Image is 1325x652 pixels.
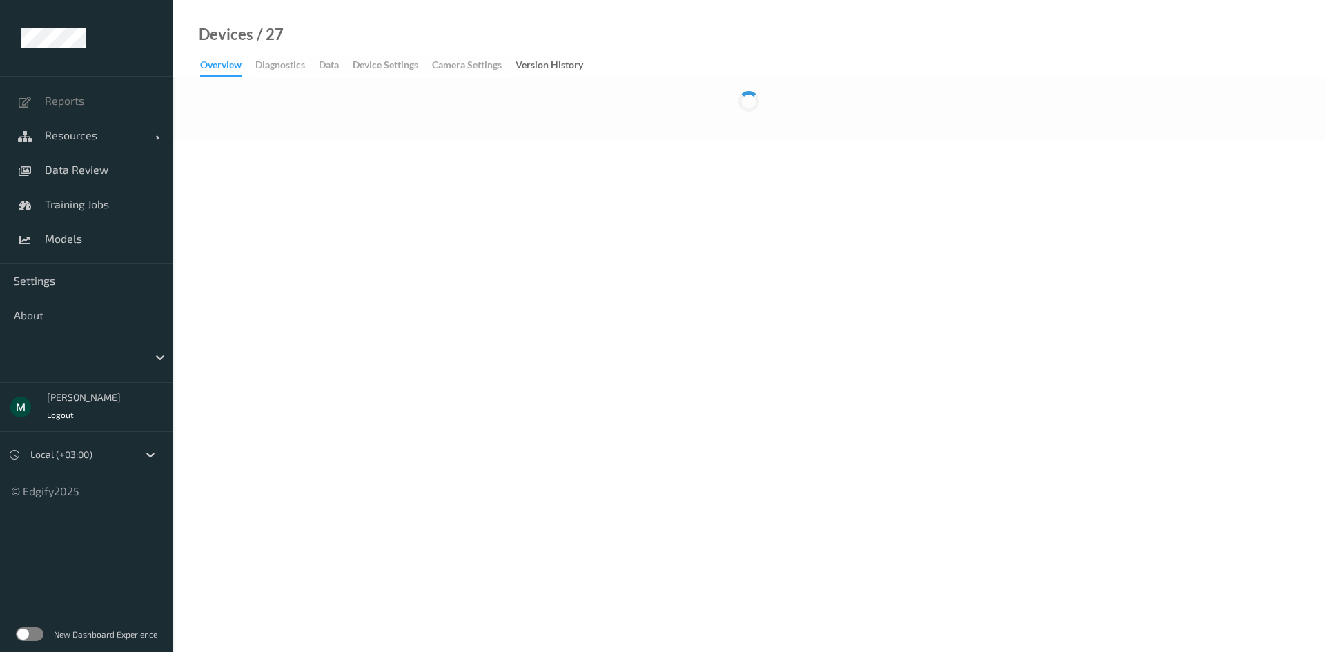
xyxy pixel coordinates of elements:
a: Devices [199,28,253,41]
a: Overview [200,56,255,77]
div: Version History [516,58,583,75]
a: Version History [516,56,597,75]
div: / 27 [253,28,284,41]
div: Overview [200,58,242,77]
